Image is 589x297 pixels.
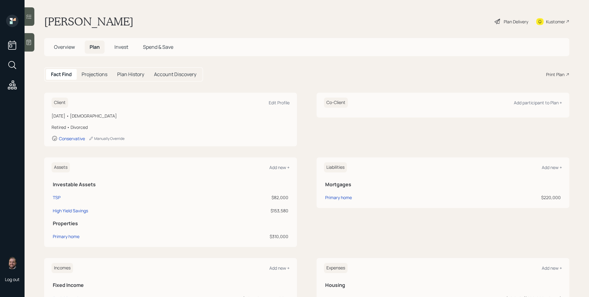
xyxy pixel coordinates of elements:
[205,207,288,214] div: $153,580
[542,265,562,271] div: Add new +
[53,282,288,288] h5: Fixed Income
[89,136,125,141] div: Manually Override
[82,71,107,77] h5: Projections
[52,124,290,130] div: Retired • Divorced
[205,194,288,201] div: $82,000
[53,182,288,187] h5: Investable Assets
[325,194,352,201] div: Primary home
[269,265,290,271] div: Add new +
[53,221,288,226] h5: Properties
[269,164,290,170] div: Add new +
[51,71,72,77] h5: Fact Find
[325,282,561,288] h5: Housing
[59,136,85,141] div: Conservative
[269,100,290,106] div: Edit Profile
[54,44,75,50] span: Overview
[52,98,68,108] h6: Client
[514,100,562,106] div: Add participant to Plan +
[5,276,20,282] div: Log out
[114,44,128,50] span: Invest
[6,257,18,269] img: james-distasi-headshot.png
[205,233,288,240] div: $310,000
[324,263,348,273] h6: Expenses
[117,71,144,77] h5: Plan History
[324,98,348,108] h6: Co-Client
[504,18,528,25] div: Plan Delivery
[324,162,347,172] h6: Liabilities
[154,71,196,77] h5: Account Discovery
[53,207,88,214] div: High Yield Savings
[325,182,561,187] h5: Mortgages
[90,44,100,50] span: Plan
[53,233,79,240] div: Primary home
[546,71,564,78] div: Print Plan
[44,15,133,28] h1: [PERSON_NAME]
[546,18,565,25] div: Kustomer
[542,164,562,170] div: Add new +
[52,162,70,172] h6: Assets
[460,194,561,201] div: $220,000
[52,113,290,119] div: [DATE] • [DEMOGRAPHIC_DATA]
[53,194,60,201] div: TSP
[143,44,173,50] span: Spend & Save
[52,263,73,273] h6: Incomes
